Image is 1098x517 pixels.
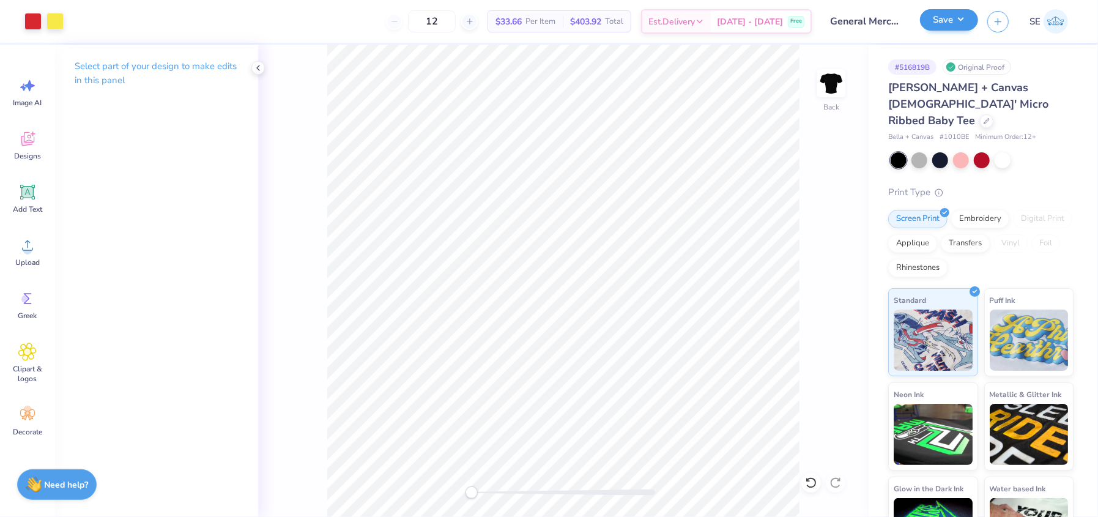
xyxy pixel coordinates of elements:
[990,388,1062,401] span: Metallic & Glitter Ink
[7,364,48,384] span: Clipart & logos
[717,15,783,28] span: [DATE] - [DATE]
[525,15,555,28] span: Per Item
[975,132,1036,143] span: Minimum Order: 12 +
[75,59,239,87] p: Select part of your design to make edits in this panel
[888,234,937,253] div: Applique
[888,210,948,228] div: Screen Print
[941,234,990,253] div: Transfers
[990,482,1046,495] span: Water based Ink
[888,259,948,277] div: Rhinestones
[14,151,41,161] span: Designs
[894,482,963,495] span: Glow in the Dark Ink
[823,102,839,113] div: Back
[1013,210,1072,228] div: Digital Print
[648,15,695,28] span: Est. Delivery
[990,310,1069,371] img: Puff Ink
[570,15,601,28] span: $403.92
[605,15,623,28] span: Total
[894,388,924,401] span: Neon Ink
[495,15,522,28] span: $33.66
[894,404,973,465] img: Neon Ink
[466,486,478,499] div: Accessibility label
[13,204,42,214] span: Add Text
[943,59,1011,75] div: Original Proof
[13,427,42,437] span: Decorate
[821,9,911,34] input: Untitled Design
[990,404,1069,465] img: Metallic & Glitter Ink
[888,185,1074,199] div: Print Type
[408,10,456,32] input: – –
[819,71,844,95] img: Back
[1029,15,1041,29] span: SE
[1024,9,1074,34] a: SE
[15,258,40,267] span: Upload
[894,294,926,307] span: Standard
[920,9,978,31] button: Save
[888,132,933,143] span: Bella + Canvas
[993,234,1028,253] div: Vinyl
[990,294,1015,307] span: Puff Ink
[888,80,1048,128] span: [PERSON_NAME] + Canvas [DEMOGRAPHIC_DATA]' Micro Ribbed Baby Tee
[888,59,937,75] div: # 516819B
[790,17,802,26] span: Free
[1031,234,1060,253] div: Foil
[894,310,973,371] img: Standard
[45,479,89,491] strong: Need help?
[18,311,37,321] span: Greek
[1044,9,1068,34] img: Shirley Evaleen B
[951,210,1009,228] div: Embroidery
[13,98,42,108] span: Image AI
[940,132,969,143] span: # 1010BE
